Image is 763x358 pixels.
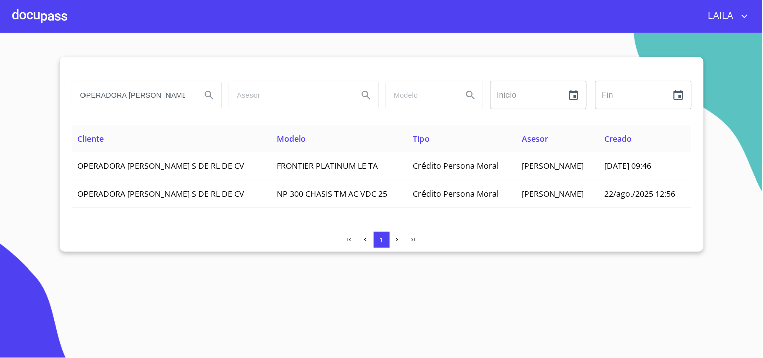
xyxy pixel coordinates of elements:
[522,133,549,144] span: Asesor
[229,81,350,109] input: search
[701,8,739,24] span: LAILA
[605,160,652,171] span: [DATE] 09:46
[605,133,632,144] span: Creado
[522,188,584,199] span: [PERSON_NAME]
[78,188,245,199] span: OPERADORA [PERSON_NAME] S DE RL DE CV
[522,160,584,171] span: [PERSON_NAME]
[78,133,104,144] span: Cliente
[701,8,751,24] button: account of current user
[277,160,378,171] span: FRONTIER PLATINUM LE TA
[380,236,383,244] span: 1
[277,188,387,199] span: NP 300 CHASIS TM AC VDC 25
[413,133,430,144] span: Tipo
[605,188,676,199] span: 22/ago./2025 12:56
[277,133,306,144] span: Modelo
[413,160,499,171] span: Crédito Persona Moral
[459,83,483,107] button: Search
[197,83,221,107] button: Search
[354,83,378,107] button: Search
[386,81,455,109] input: search
[78,160,245,171] span: OPERADORA [PERSON_NAME] S DE RL DE CV
[72,81,193,109] input: search
[374,232,390,248] button: 1
[413,188,499,199] span: Crédito Persona Moral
